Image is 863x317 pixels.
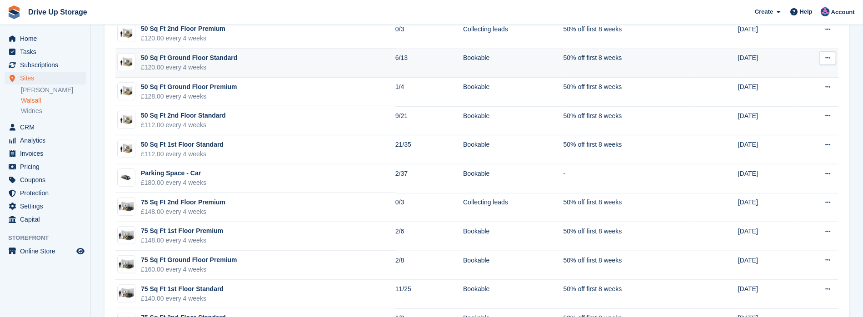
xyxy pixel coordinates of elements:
img: 1%20Car%20Lot%20-%20Without%20dimensions.jpg [118,173,135,183]
span: Protection [20,187,75,199]
div: 75 Sq Ft 1st Floor Premium [141,226,223,236]
td: Bookable [463,49,564,78]
div: 50 Sq Ft Ground Floor Standard [141,53,237,63]
a: Drive Up Storage [25,5,91,20]
a: menu [5,245,86,258]
img: stora-icon-8386f47178a22dfd0bd8f6a31ec36ba5ce8667c1dd55bd0f319d3a0aa187defe.svg [7,5,21,19]
td: [DATE] [738,49,796,78]
img: 50-sqft-unit.jpg [118,56,135,69]
img: 50-sqft-unit.jpg [118,84,135,98]
td: Bookable [463,280,564,309]
td: Bookable [463,106,564,135]
a: Preview store [75,246,86,257]
td: [DATE] [738,222,796,251]
td: - [564,164,694,193]
td: [DATE] [738,280,796,309]
td: 0/3 [395,193,463,222]
span: Analytics [20,134,75,147]
div: 75 Sq Ft Ground Floor Premium [141,255,237,265]
span: Create [755,7,773,16]
img: Andy [821,7,830,16]
a: menu [5,200,86,213]
a: menu [5,59,86,71]
span: Tasks [20,45,75,58]
td: 2/37 [395,164,463,193]
span: Help [800,7,813,16]
span: Account [831,8,855,17]
td: 50% off first 8 weeks [564,49,694,78]
a: menu [5,187,86,199]
td: 2/6 [395,222,463,251]
a: menu [5,45,86,58]
td: 50% off first 8 weeks [564,78,694,107]
div: £120.00 every 4 weeks [141,63,237,72]
span: Capital [20,213,75,226]
div: £140.00 every 4 weeks [141,294,224,303]
a: menu [5,32,86,45]
td: Bookable [463,135,564,164]
img: 75-sqft-unit.jpg [118,258,135,271]
img: 50-sqft-unit.jpg [118,27,135,40]
div: 75 Sq Ft 2nd Floor Premium [141,198,225,207]
td: [DATE] [738,251,796,280]
a: menu [5,213,86,226]
div: £120.00 every 4 weeks [141,34,225,43]
div: 75 Sq Ft 1st Floor Standard [141,284,224,294]
div: Parking Space - Car [141,168,206,178]
td: Collecting leads [463,193,564,222]
td: 21/35 [395,135,463,164]
span: Settings [20,200,75,213]
a: menu [5,147,86,160]
div: £112.00 every 4 weeks [141,149,224,159]
td: [DATE] [738,193,796,222]
td: 9/21 [395,106,463,135]
td: [DATE] [738,135,796,164]
span: CRM [20,121,75,134]
img: 75-sqft-unit.jpg [118,287,135,300]
td: Collecting leads [463,20,564,49]
td: [DATE] [738,78,796,107]
td: 50% off first 8 weeks [564,106,694,135]
span: Invoices [20,147,75,160]
td: [DATE] [738,20,796,49]
td: Bookable [463,78,564,107]
div: £128.00 every 4 weeks [141,92,237,101]
td: 0/3 [395,20,463,49]
a: menu [5,134,86,147]
img: 75-sqft-unit.jpg [118,229,135,242]
td: 50% off first 8 weeks [564,222,694,251]
td: 6/13 [395,49,463,78]
span: Storefront [8,233,90,243]
img: 75-sqft-unit.jpg [118,200,135,213]
img: 50-sqft-unit.jpg [118,114,135,127]
span: Coupons [20,173,75,186]
div: 50 Sq Ft 1st Floor Standard [141,140,224,149]
div: 50 Sq Ft 2nd Floor Standard [141,111,226,120]
td: Bookable [463,222,564,251]
span: Subscriptions [20,59,75,71]
td: 50% off first 8 weeks [564,135,694,164]
a: Widnes [21,107,86,115]
a: menu [5,173,86,186]
td: 50% off first 8 weeks [564,251,694,280]
span: Home [20,32,75,45]
td: 50% off first 8 weeks [564,280,694,309]
div: £112.00 every 4 weeks [141,120,226,130]
div: 50 Sq Ft Ground Floor Premium [141,82,237,92]
div: £160.00 every 4 weeks [141,265,237,274]
span: Pricing [20,160,75,173]
td: [DATE] [738,106,796,135]
a: menu [5,121,86,134]
span: Online Store [20,245,75,258]
td: 50% off first 8 weeks [564,193,694,222]
td: 11/25 [395,280,463,309]
div: £148.00 every 4 weeks [141,207,225,217]
div: 50 Sq Ft 2nd Floor Premium [141,24,225,34]
a: menu [5,72,86,84]
a: Walsall [21,96,86,105]
a: menu [5,160,86,173]
td: [DATE] [738,164,796,193]
a: [PERSON_NAME] [21,86,86,94]
div: £148.00 every 4 weeks [141,236,223,245]
span: Sites [20,72,75,84]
